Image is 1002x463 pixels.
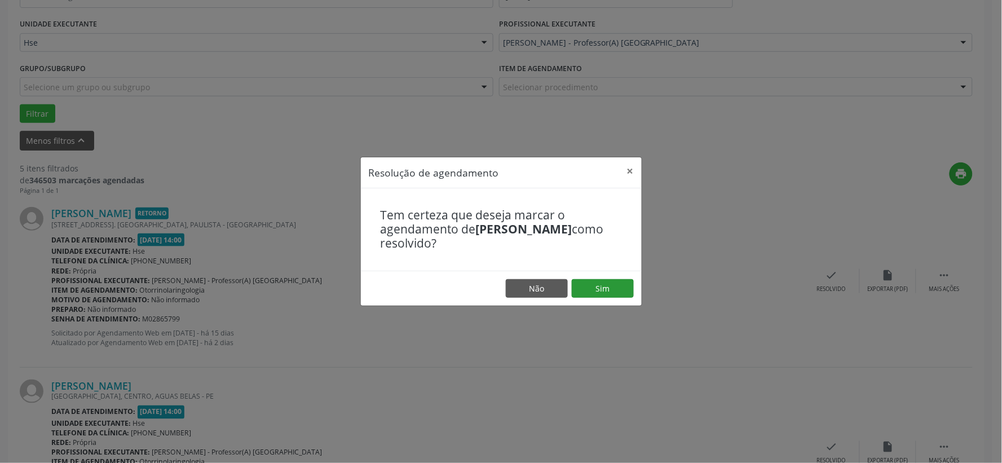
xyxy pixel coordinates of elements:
b: [PERSON_NAME] [476,221,572,237]
button: Sim [572,279,634,298]
h4: Tem certeza que deseja marcar o agendamento de como resolvido? [381,208,622,251]
button: Close [619,157,642,185]
button: Não [506,279,568,298]
h5: Resolução de agendamento [369,165,499,180]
